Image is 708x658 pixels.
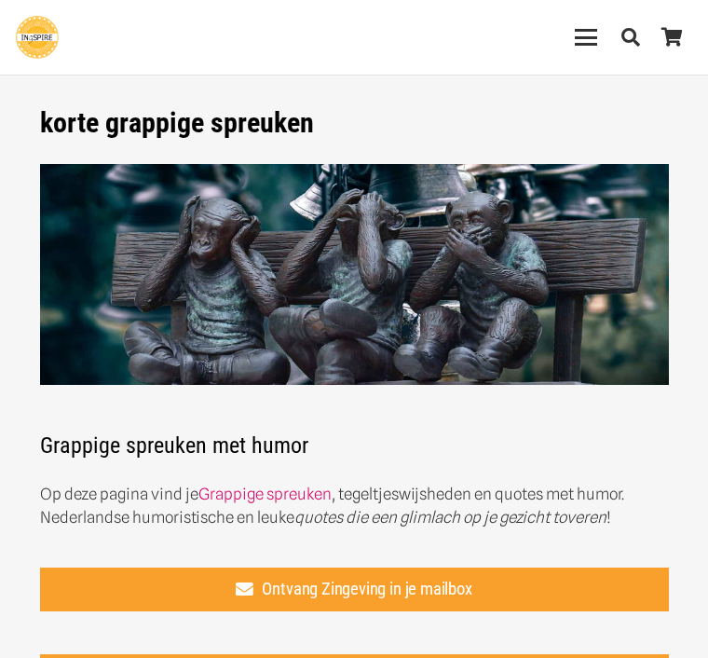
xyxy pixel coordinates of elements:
span: Ontvang Zingeving in je mailbox [262,580,471,600]
a: Zoeken [610,14,651,61]
a: Ingspire - het zingevingsplatform met de mooiste spreuken en gouden inzichten over het leven [16,16,59,59]
img: Grappige spreuken en quotes met humor op ingspire [40,164,669,385]
p: Op deze pagina vind je , tegeltjeswijsheden en quotes met humor. Nederlandse humoristische en leu... [40,483,669,529]
h2: Grappige spreuken met humor [40,408,669,459]
a: Menu [563,26,610,48]
a: Ontvang Zingeving in je mailbox [40,568,669,612]
a: Grappige spreuken [198,485,332,503]
em: quotes die een glimlach op je gezicht toveren [294,508,606,527]
h1: korte grappige spreuken [40,106,669,140]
